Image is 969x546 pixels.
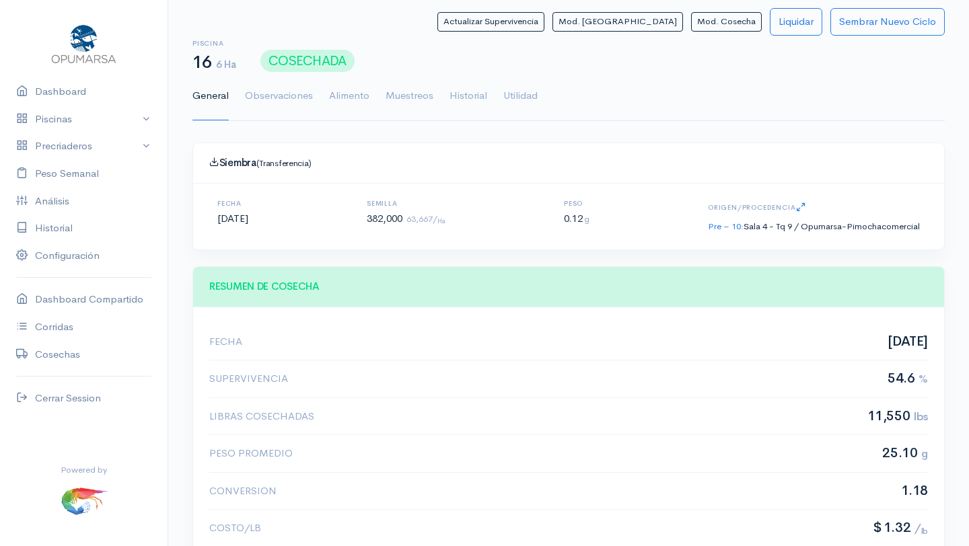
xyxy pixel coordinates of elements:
[209,371,288,387] span: Supervivencia
[201,200,264,233] div: [DATE]
[209,520,261,536] span: Costo/lb
[406,213,445,225] small: 63,667/
[873,520,928,535] span: 1.32
[873,519,882,536] span: $
[830,8,945,36] button: Sembrar Nuevo Ciclo
[209,334,242,350] span: Fecha
[245,72,313,120] a: Observaciones
[351,200,462,233] div: 382,000
[921,446,928,461] span: g
[209,446,293,461] span: Peso promedio
[708,221,744,232] a: Pre – 10:
[256,157,312,169] small: (Transferencia)
[888,334,928,349] span: [DATE]
[216,58,236,71] span: 6 Ha
[192,72,229,120] a: General
[708,200,920,217] h6: Origen/Procedencia
[914,521,928,535] span: /
[744,221,920,232] span: Sala 4 - Tq 9 / Opumarsa-Pimochacomercial
[914,409,928,424] span: lbs
[367,200,445,207] h6: Semilla
[691,12,762,32] button: Mod. Cosecha
[564,200,589,207] h6: Peso
[901,483,928,498] span: 1.18
[60,476,108,524] img: ...
[209,483,277,499] span: Conversion
[192,53,236,73] h1: 16
[217,200,248,207] h6: Fecha
[192,40,236,47] h6: Piscina
[386,72,433,120] a: Muestreos
[867,409,928,424] span: 11,550
[437,217,445,225] sub: Ha
[209,157,928,169] h4: Siembra
[548,200,606,233] div: 0.12
[209,409,314,424] span: Libras cosechadas
[919,372,928,386] span: %
[450,72,487,120] a: Historial
[437,12,544,32] button: Actualizar Supervivencia
[503,72,538,120] a: Utilidad
[770,8,822,36] button: Liquidar
[329,72,369,120] a: Alimento
[888,371,928,386] span: 54.6
[882,446,928,461] span: 25.10
[260,50,355,72] span: COSECHADA
[552,12,683,32] button: Mod. [GEOGRAPHIC_DATA]
[921,526,928,537] sub: lb
[584,214,589,225] span: g
[209,281,928,292] h4: RESUMEN DE COSECHA
[48,22,119,65] img: Opumarsa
